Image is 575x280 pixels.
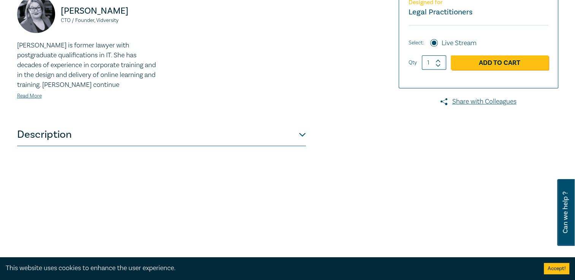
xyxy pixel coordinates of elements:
input: 1 [422,55,446,70]
div: This website uses cookies to enhance the user experience. [6,263,532,273]
span: Select: [409,39,424,47]
label: Qty [409,58,417,67]
a: Read More [17,93,42,99]
label: Live Stream [442,38,477,48]
span: Can we help ? [562,184,569,241]
p: [PERSON_NAME] [61,5,157,17]
small: Legal Practitioners [409,7,472,17]
p: [PERSON_NAME] is former lawyer with postgraduate qualifications in IT. She has decades of experie... [17,41,157,90]
button: Accept cookies [544,263,569,274]
button: Description [17,123,306,146]
small: CTO / Founder, Vidversity [61,18,157,23]
a: Share with Colleagues [399,97,558,107]
a: Add to Cart [451,55,548,70]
